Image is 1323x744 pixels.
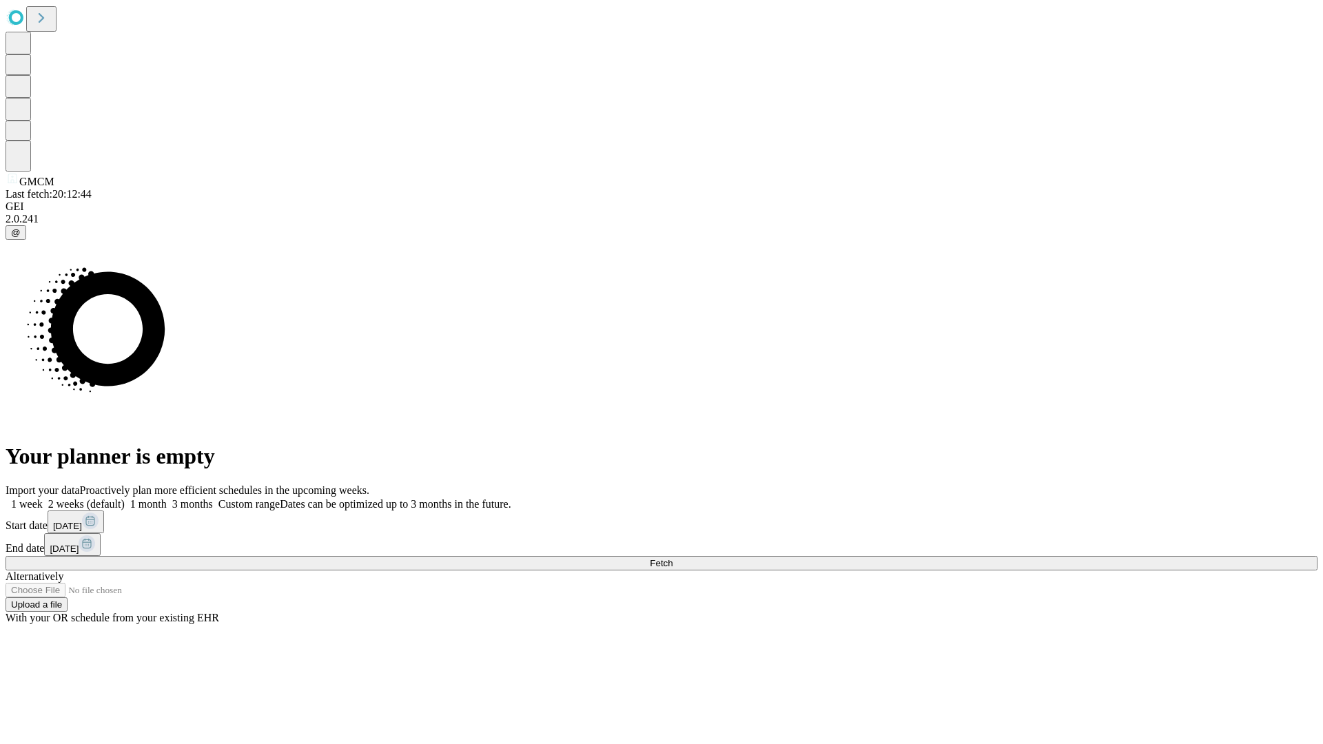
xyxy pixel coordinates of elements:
[6,484,80,496] span: Import your data
[6,188,92,200] span: Last fetch: 20:12:44
[6,556,1317,570] button: Fetch
[650,558,673,568] span: Fetch
[48,498,125,510] span: 2 weeks (default)
[218,498,280,510] span: Custom range
[50,544,79,554] span: [DATE]
[6,570,63,582] span: Alternatively
[80,484,369,496] span: Proactively plan more efficient schedules in the upcoming weeks.
[6,444,1317,469] h1: Your planner is empty
[53,521,82,531] span: [DATE]
[6,612,219,623] span: With your OR schedule from your existing EHR
[172,498,213,510] span: 3 months
[130,498,167,510] span: 1 month
[6,225,26,240] button: @
[11,227,21,238] span: @
[6,533,1317,556] div: End date
[44,533,101,556] button: [DATE]
[6,510,1317,533] div: Start date
[11,498,43,510] span: 1 week
[280,498,511,510] span: Dates can be optimized up to 3 months in the future.
[48,510,104,533] button: [DATE]
[6,200,1317,213] div: GEI
[6,597,68,612] button: Upload a file
[6,213,1317,225] div: 2.0.241
[19,176,54,187] span: GMCM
